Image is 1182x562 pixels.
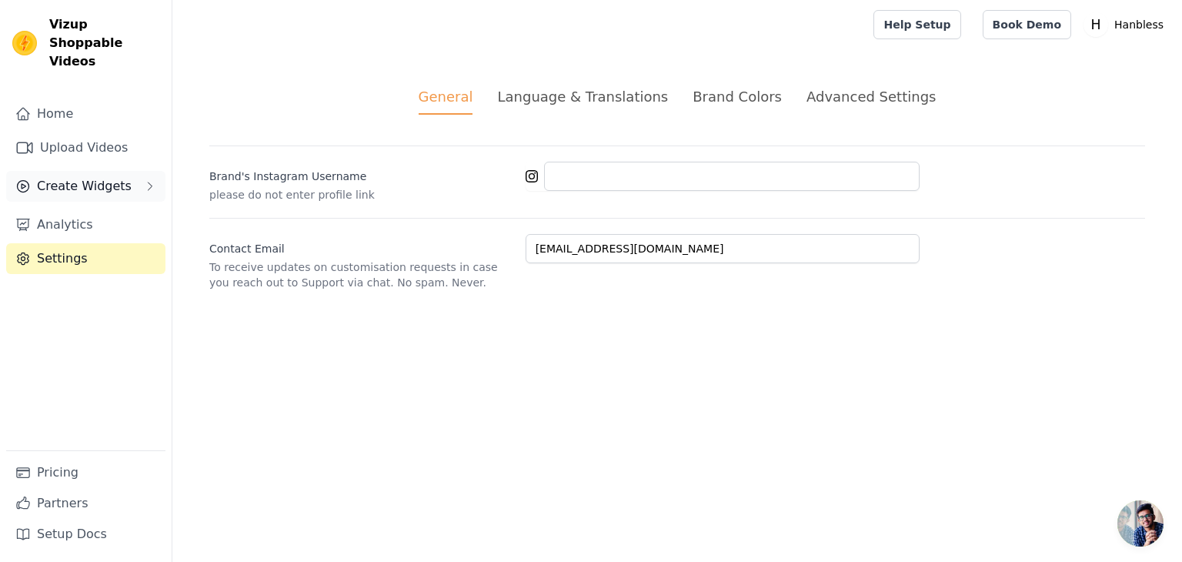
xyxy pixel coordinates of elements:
[6,209,165,240] a: Analytics
[806,86,936,107] div: Advanced Settings
[873,10,960,39] a: Help Setup
[209,162,513,184] label: Brand's Instagram Username
[49,15,159,71] span: Vizup Shoppable Videos
[6,99,165,129] a: Home
[209,235,513,256] label: Contact Email
[1117,500,1164,547] div: Open chat
[1083,11,1170,38] button: H Hanbless
[6,488,165,519] a: Partners
[37,177,132,196] span: Create Widgets
[209,259,513,290] p: To receive updates on customisation requests in case you reach out to Support via chat. No spam. ...
[6,519,165,550] a: Setup Docs
[693,86,782,107] div: Brand Colors
[6,132,165,163] a: Upload Videos
[1091,17,1101,32] text: H
[419,86,473,115] div: General
[983,10,1071,39] a: Book Demo
[6,243,165,274] a: Settings
[12,31,37,55] img: Vizup
[6,171,165,202] button: Create Widgets
[209,187,513,202] p: please do not enter profile link
[497,86,668,107] div: Language & Translations
[6,457,165,488] a: Pricing
[1108,11,1170,38] p: Hanbless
